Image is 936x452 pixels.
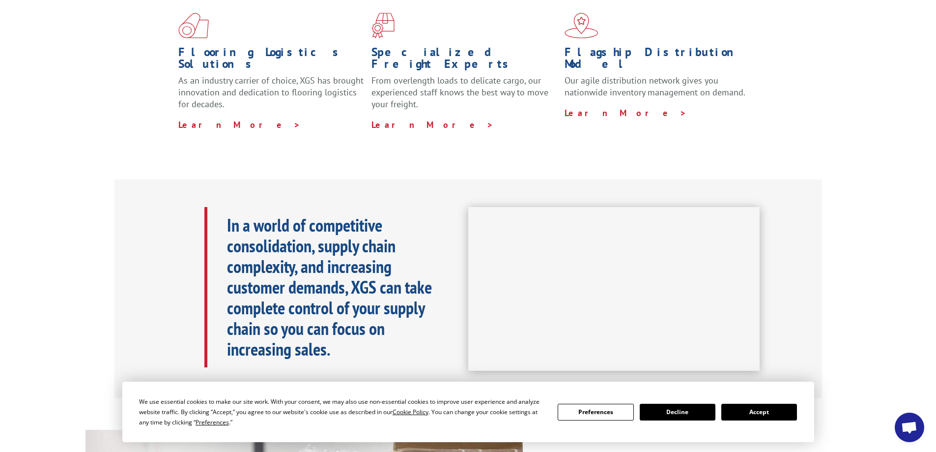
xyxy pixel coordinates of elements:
[178,46,364,75] h1: Flooring Logistics Solutions
[178,75,364,110] span: As an industry carrier of choice, XGS has brought innovation and dedication to flooring logistics...
[178,13,209,38] img: xgs-icon-total-supply-chain-intelligence-red
[895,413,924,442] div: Open chat
[640,404,715,421] button: Decline
[558,404,633,421] button: Preferences
[565,46,750,75] h1: Flagship Distribution Model
[565,75,745,98] span: Our agile distribution network gives you nationwide inventory management on demand.
[139,396,546,427] div: We use essential cookies to make our site work. With your consent, we may also use non-essential ...
[371,46,557,75] h1: Specialized Freight Experts
[227,213,432,361] b: In a world of competitive consolidation, supply chain complexity, and increasing customer demands...
[393,408,428,416] span: Cookie Policy
[196,418,229,426] span: Preferences
[565,107,687,119] a: Learn More >
[178,119,301,130] a: Learn More >
[371,119,494,130] a: Learn More >
[122,382,814,442] div: Cookie Consent Prompt
[721,404,797,421] button: Accept
[468,207,760,371] iframe: XGS Logistics Solutions
[371,75,557,119] p: From overlength loads to delicate cargo, our experienced staff knows the best way to move your fr...
[371,13,395,38] img: xgs-icon-focused-on-flooring-red
[565,13,598,38] img: xgs-icon-flagship-distribution-model-red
